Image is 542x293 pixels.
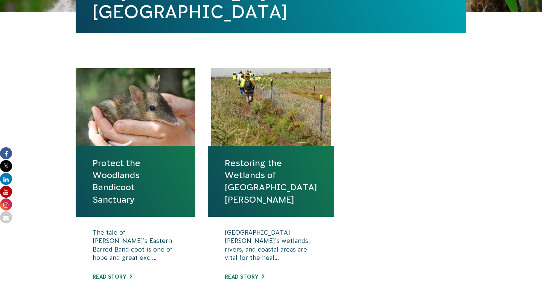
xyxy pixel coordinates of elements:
[225,157,317,206] a: Restoring the Wetlands of [GEOGRAPHIC_DATA][PERSON_NAME]
[225,228,317,266] p: [GEOGRAPHIC_DATA][PERSON_NAME]’s wetlands, rivers, and coastal areas are vital for the heal...
[93,274,132,280] a: Read story
[93,157,178,206] a: Protect the Woodlands Bandicoot Sanctuary
[225,274,264,280] a: Read story
[93,228,178,266] p: The tale of [PERSON_NAME]’s Eastern Barred Bandicoot is one of hope and great exci...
